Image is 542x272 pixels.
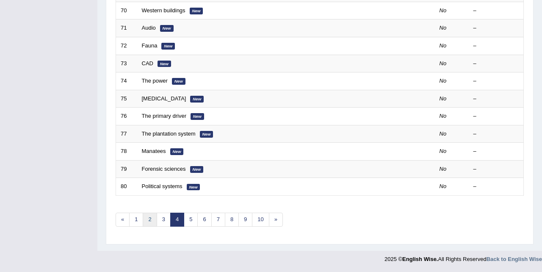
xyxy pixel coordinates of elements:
em: New [190,96,204,103]
a: 3 [157,213,171,227]
a: Fauna [142,42,158,49]
a: 8 [225,213,239,227]
em: New [190,8,203,14]
div: – [473,183,519,191]
div: – [473,60,519,68]
td: 79 [116,160,137,178]
td: 75 [116,90,137,108]
td: 76 [116,108,137,125]
em: New [158,61,171,67]
a: 10 [252,213,269,227]
em: New [200,131,213,138]
td: 71 [116,19,137,37]
em: No [440,25,447,31]
td: 70 [116,2,137,19]
em: No [440,183,447,189]
em: New [170,148,184,155]
strong: English Wise. [402,256,438,262]
td: 77 [116,125,137,143]
div: – [473,7,519,15]
div: 2025 © All Rights Reserved [384,251,542,263]
em: No [440,148,447,154]
a: 1 [129,213,143,227]
div: – [473,42,519,50]
div: – [473,95,519,103]
a: « [116,213,130,227]
a: 5 [184,213,198,227]
em: No [440,95,447,102]
em: No [440,60,447,67]
a: 4 [170,213,184,227]
a: Audio [142,25,156,31]
div: – [473,77,519,85]
a: Forensic sciences [142,166,186,172]
a: The power [142,78,168,84]
a: CAD [142,60,153,67]
td: 73 [116,55,137,72]
td: 72 [116,37,137,55]
em: No [440,7,447,14]
em: New [172,78,185,85]
em: New [187,184,200,191]
a: The primary driver [142,113,186,119]
a: The plantation system [142,130,196,137]
div: – [473,130,519,138]
a: 7 [211,213,225,227]
em: No [440,78,447,84]
a: Political systems [142,183,183,189]
em: New [160,25,174,32]
em: No [440,130,447,137]
a: Manatees [142,148,166,154]
div: – [473,147,519,155]
div: – [473,112,519,120]
em: No [440,113,447,119]
a: [MEDICAL_DATA] [142,95,186,102]
em: No [440,166,447,172]
a: 9 [238,213,252,227]
td: 74 [116,72,137,90]
div: – [473,24,519,32]
a: 6 [197,213,211,227]
em: New [190,166,204,173]
td: 80 [116,178,137,196]
em: New [161,43,175,50]
em: No [440,42,447,49]
a: Back to English Wise [487,256,542,262]
em: New [191,113,204,120]
a: 2 [143,213,157,227]
a: » [269,213,283,227]
a: Western buildings [142,7,185,14]
div: – [473,165,519,173]
td: 78 [116,143,137,161]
